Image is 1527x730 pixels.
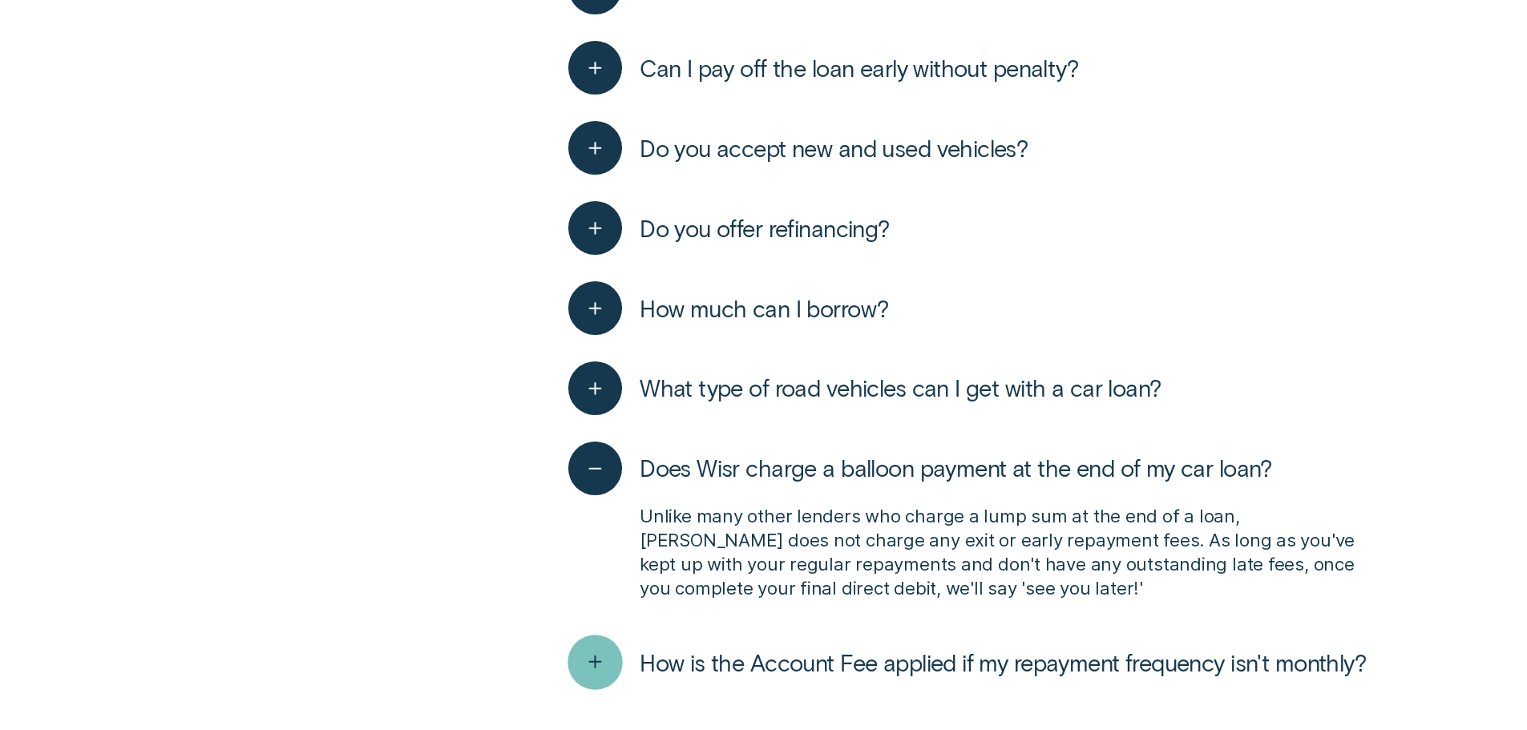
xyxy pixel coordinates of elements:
[568,41,1078,95] button: Can I pay off the loan early without penalty?
[640,373,1161,402] span: What type of road vehicles can I get with a car loan?
[640,214,890,243] span: Do you offer refinancing?
[640,54,1078,83] span: Can I pay off the loan early without penalty?
[640,454,1272,482] span: Does Wisr charge a balloon payment at the end of my car loan?
[640,504,1366,600] p: Unlike many other lenders who charge a lump sum at the end of a loan, [PERSON_NAME] does not char...
[568,121,1028,175] button: Do you accept new and used vehicles?
[640,294,888,323] span: How much can I borrow?
[568,442,1272,495] button: Does Wisr charge a balloon payment at the end of my car loan?
[568,635,1366,689] button: How is the Account Fee applied if my repayment frequency isn't monthly?
[640,648,1366,677] span: How is the Account Fee applied if my repayment frequency isn't monthly?
[640,134,1028,163] span: Do you accept new and used vehicles?
[568,201,889,255] button: Do you offer refinancing?
[568,361,1161,415] button: What type of road vehicles can I get with a car loan?
[568,281,888,335] button: How much can I borrow?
